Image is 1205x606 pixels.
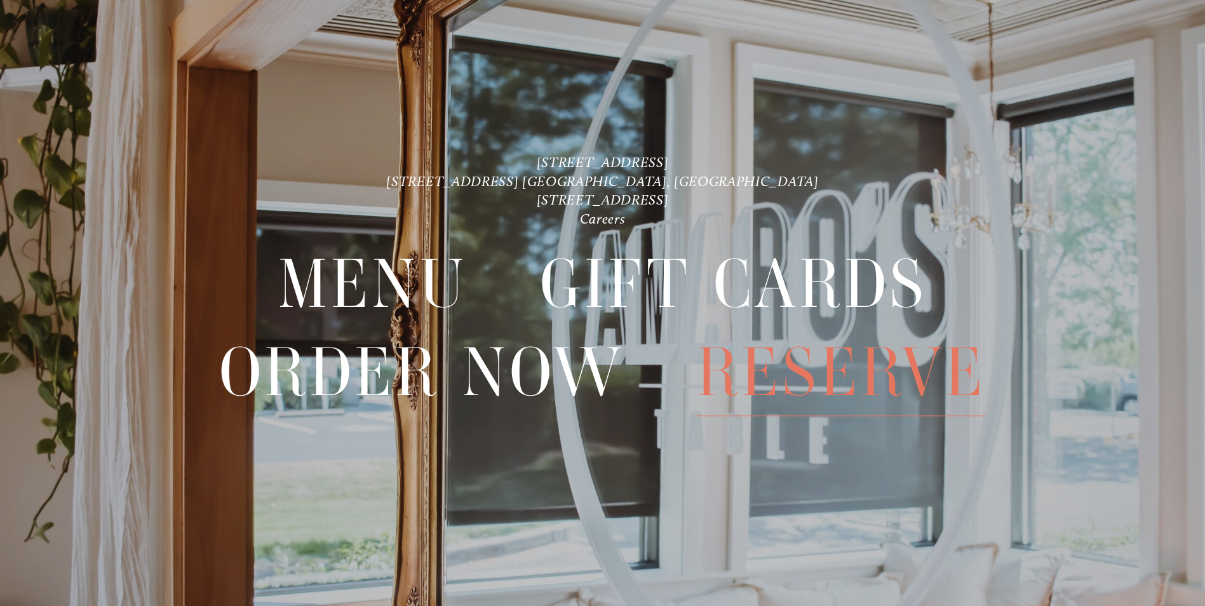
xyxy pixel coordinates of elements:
[537,191,669,208] a: [STREET_ADDRESS]
[278,241,468,327] a: Menu
[278,241,468,328] span: Menu
[386,173,818,190] a: [STREET_ADDRESS] [GEOGRAPHIC_DATA], [GEOGRAPHIC_DATA]
[540,241,927,327] a: Gift Cards
[697,329,986,415] a: Reserve
[540,241,927,328] span: Gift Cards
[537,154,669,171] a: [STREET_ADDRESS]
[219,329,624,415] a: Order Now
[580,210,626,227] a: Careers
